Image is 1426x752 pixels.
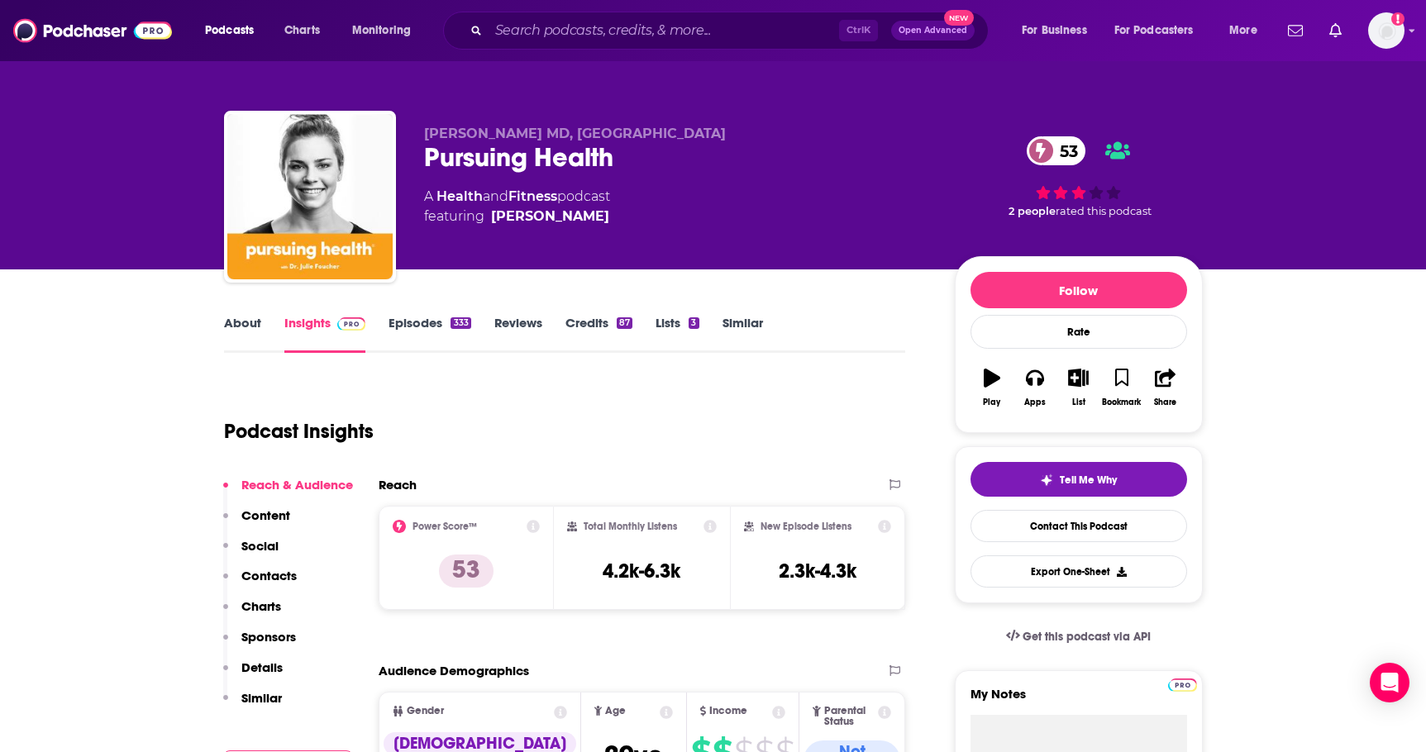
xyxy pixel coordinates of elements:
[491,207,609,226] div: [PERSON_NAME]
[223,690,282,721] button: Similar
[993,616,1165,657] a: Get this podcast via API
[971,555,1187,588] button: Export One-Sheet
[1023,630,1151,644] span: Get this podcast via API
[341,17,432,44] button: open menu
[1010,17,1108,44] button: open menu
[224,419,374,444] h1: Podcast Insights
[689,317,699,329] div: 3
[617,317,632,329] div: 87
[891,21,975,40] button: Open AdvancedNew
[1114,19,1194,42] span: For Podcasters
[489,17,839,44] input: Search podcasts, credits, & more...
[459,12,1004,50] div: Search podcasts, credits, & more...
[241,659,283,675] p: Details
[337,317,366,331] img: Podchaser Pro
[241,690,282,706] p: Similar
[1323,17,1348,45] a: Show notifications dropdown
[205,19,254,42] span: Podcasts
[1370,663,1409,702] div: Open Intercom Messenger
[424,207,610,226] span: featuring
[13,15,172,46] img: Podchaser - Follow, Share and Rate Podcasts
[1168,676,1197,692] a: Pro website
[241,507,290,523] p: Content
[1391,12,1405,26] svg: Add a profile image
[241,538,279,554] p: Social
[284,315,366,353] a: InsightsPodchaser Pro
[439,554,494,588] p: 53
[1027,136,1086,165] a: 53
[227,114,393,279] img: Pursuing Health
[839,20,878,41] span: Ctrl K
[1368,12,1405,49] img: User Profile
[223,507,290,538] button: Content
[413,521,477,532] h2: Power Score™
[241,598,281,614] p: Charts
[1168,678,1197,692] img: Podchaser Pro
[379,477,417,493] h2: Reach
[971,315,1187,349] div: Rate
[494,315,542,353] a: Reviews
[451,317,470,329] div: 333
[1040,474,1053,487] img: tell me why sparkle
[1022,19,1087,42] span: For Business
[944,10,974,26] span: New
[1100,358,1143,417] button: Bookmark
[407,706,444,716] span: Gender
[223,629,296,659] button: Sponsors
[779,559,856,583] h3: 2.3k-4.3k
[584,521,677,532] h2: Total Monthly Listens
[223,598,281,629] button: Charts
[223,659,283,690] button: Details
[224,315,261,353] a: About
[971,358,1013,417] button: Play
[1056,358,1099,417] button: List
[223,568,297,598] button: Contacts
[1104,17,1218,44] button: open menu
[1056,205,1152,217] span: rated this podcast
[424,187,610,226] div: A podcast
[1281,17,1309,45] a: Show notifications dropdown
[656,315,699,353] a: Lists3
[1072,397,1085,407] div: List
[955,126,1203,228] div: 53 2 peoplerated this podcast
[1143,358,1186,417] button: Share
[1013,358,1056,417] button: Apps
[241,568,297,583] p: Contacts
[352,19,411,42] span: Monitoring
[389,315,470,353] a: Episodes333
[284,19,320,42] span: Charts
[424,126,726,141] span: [PERSON_NAME] MD, [GEOGRAPHIC_DATA]
[1009,205,1056,217] span: 2 people
[508,188,557,204] a: Fitness
[274,17,330,44] a: Charts
[971,686,1187,715] label: My Notes
[1102,397,1141,407] div: Bookmark
[709,706,747,716] span: Income
[899,26,967,35] span: Open Advanced
[971,462,1187,497] button: tell me why sparkleTell Me Why
[223,538,279,569] button: Social
[1024,397,1046,407] div: Apps
[379,663,529,678] h2: Audience Demographics
[565,315,632,353] a: Credits87
[761,521,851,532] h2: New Episode Listens
[1060,474,1117,487] span: Tell Me Why
[1368,12,1405,49] button: Show profile menu
[1368,12,1405,49] span: Logged in as Ashley_Beenen
[971,510,1187,542] a: Contact This Podcast
[436,188,483,204] a: Health
[241,629,296,645] p: Sponsors
[483,188,508,204] span: and
[603,559,680,583] h3: 4.2k-6.3k
[223,477,353,507] button: Reach & Audience
[723,315,763,353] a: Similar
[1154,397,1176,407] div: Share
[971,272,1187,308] button: Follow
[193,17,275,44] button: open menu
[241,477,353,493] p: Reach & Audience
[1218,17,1278,44] button: open menu
[983,397,1000,407] div: Play
[824,706,875,727] span: Parental Status
[605,706,626,716] span: Age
